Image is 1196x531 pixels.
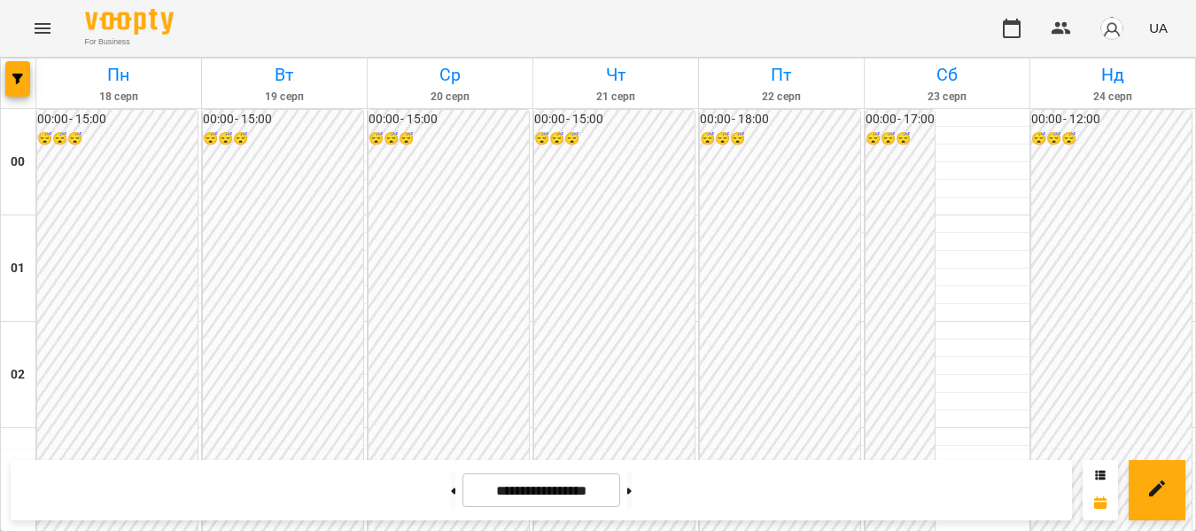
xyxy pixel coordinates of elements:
span: UA [1149,19,1168,37]
h6: 😴😴😴 [369,129,529,149]
h6: 😴😴😴 [37,129,198,149]
h6: 😴😴😴 [1031,129,1192,149]
h6: Чт [536,61,695,89]
h6: 00:00 - 17:00 [866,110,935,129]
h6: 😴😴😴 [534,129,695,149]
h6: Пт [702,61,861,89]
h6: 21 серп [536,89,695,105]
h6: 20 серп [370,89,530,105]
h6: 00:00 - 18:00 [700,110,860,129]
h6: 😴😴😴 [700,129,860,149]
h6: 02 [11,365,25,385]
h6: 00:00 - 15:00 [534,110,695,129]
h6: 18 серп [39,89,198,105]
h6: 23 серп [867,89,1027,105]
img: Voopty Logo [85,9,174,35]
span: For Business [85,36,174,48]
h6: 22 серп [702,89,861,105]
img: avatar_s.png [1099,16,1124,41]
h6: Пн [39,61,198,89]
h6: 00:00 - 12:00 [1031,110,1192,129]
h6: Вт [205,61,364,89]
h6: Сб [867,61,1027,89]
h6: 00 [11,152,25,172]
button: UA [1142,12,1175,44]
h6: 00:00 - 15:00 [203,110,363,129]
h6: 00:00 - 15:00 [369,110,529,129]
h6: Нд [1033,61,1192,89]
button: Menu [21,7,64,50]
h6: 24 серп [1033,89,1192,105]
h6: Ср [370,61,530,89]
h6: 00:00 - 15:00 [37,110,198,129]
h6: 😴😴😴 [866,129,935,149]
h6: 19 серп [205,89,364,105]
h6: 01 [11,259,25,278]
h6: 😴😴😴 [203,129,363,149]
